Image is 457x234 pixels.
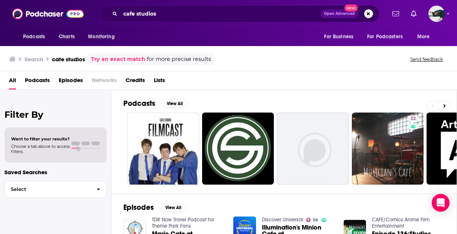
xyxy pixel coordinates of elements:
button: View All [160,203,187,212]
h2: Episodes [123,203,154,212]
button: Show profile menu [428,6,445,22]
a: Show notifications dropdown [408,7,419,20]
a: Try an exact match [91,55,145,64]
p: Saved Searches [4,169,107,176]
span: for more precise results [147,55,211,64]
img: User Profile [428,6,445,22]
button: open menu [362,30,414,44]
span: New [344,4,358,12]
a: All [9,74,16,90]
span: For Business [324,32,353,42]
div: Open Intercom Messenger [432,194,450,212]
span: More [417,32,430,42]
a: 56 [306,218,318,222]
a: Credits [126,74,145,90]
a: Show notifications dropdown [389,7,402,20]
button: Send feedback [408,56,445,62]
span: Choose a tab above to access filters. [11,144,70,154]
span: Charts [59,32,75,42]
h3: cafe studios [52,56,85,63]
a: TDR Now Travel Podcast for Theme Park Fans [152,217,214,229]
a: 32 [408,116,419,121]
a: EpisodesView All [123,203,187,212]
a: Charts [54,30,79,44]
span: Podcasts [23,32,45,42]
a: Lists [154,74,165,90]
span: For Podcasters [367,32,403,42]
h2: Podcasts [123,99,155,108]
span: Networks [92,74,117,90]
span: Logged in as fsg.publicity [428,6,445,22]
h2: Filter By [4,109,107,120]
a: Podcasts [25,74,50,90]
a: CAFE/Comics Anime Film Entertainment [372,217,430,229]
span: 56 [313,218,318,222]
button: open menu [18,30,55,44]
input: Search podcasts, credits, & more... [120,8,321,20]
h3: Search [25,56,43,63]
span: Want to filter your results? [11,136,70,142]
span: 32 [411,115,416,123]
span: Open Advanced [324,12,355,16]
a: Discover Universal [262,217,303,223]
div: Search podcasts, credits, & more... [100,5,379,22]
a: 32 [352,113,424,185]
span: Monitoring [88,32,114,42]
button: open menu [83,30,124,44]
button: open menu [412,30,439,44]
button: Open AdvancedNew [321,9,358,18]
button: open menu [319,30,363,44]
button: Select [4,181,107,198]
a: PodcastsView All [123,99,188,108]
button: View All [161,99,188,108]
img: Podchaser - Follow, Share and Rate Podcasts [12,7,84,21]
a: Episodes [59,74,83,90]
span: Select [5,187,91,192]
